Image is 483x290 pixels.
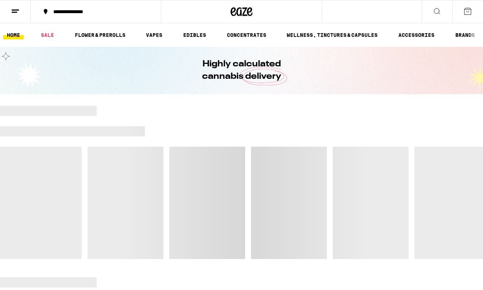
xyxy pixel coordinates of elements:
[3,31,24,39] a: HOME
[223,31,270,39] a: CONCENTRATES
[71,31,129,39] a: FLOWER & PREROLLS
[179,31,210,39] a: EDIBLES
[37,31,58,39] a: SALE
[395,31,438,39] a: ACCESSORIES
[283,31,381,39] a: WELLNESS, TINCTURES & CAPSULES
[452,31,479,39] a: BRANDS
[142,31,166,39] a: VAPES
[181,58,302,83] h1: Highly calculated cannabis delivery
